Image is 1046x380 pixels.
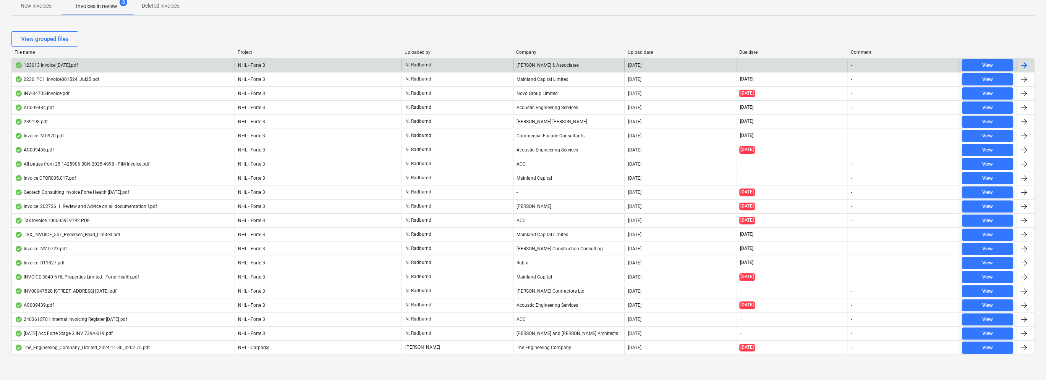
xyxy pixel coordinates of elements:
span: [DATE] [739,76,754,82]
span: [DATE] [739,90,755,97]
p: N. Radburnd [405,189,431,195]
div: Project [238,50,399,55]
div: View [982,160,993,169]
div: Invoice_202726_1_Review and Advice on all documentation f.pdf [15,203,157,209]
div: OCR finished [15,105,23,111]
div: View [982,301,993,310]
div: View [982,287,993,296]
div: - [850,204,852,209]
span: [DATE] [739,188,755,196]
span: [DATE] [739,217,755,224]
div: View [982,89,993,98]
div: ACC [513,313,625,325]
div: Mainland Capital Limited [513,73,625,85]
span: NHL - Forte 3 [238,303,265,308]
p: N. Radburnd [405,288,431,294]
div: [DATE] [628,274,641,280]
div: View [982,61,993,70]
span: NHL - Forte 3 [238,260,265,266]
p: N. Radburnd [405,76,431,82]
span: NHL - Forte 3 [238,288,265,294]
div: Novo Group Limited [513,87,625,100]
div: [DATE] [628,176,641,181]
div: - [850,105,852,110]
p: N. Radburnd [405,132,431,139]
span: NHL - Forte 3 [238,119,265,124]
div: [DATE] [628,288,641,294]
div: All pages from 25 1425906 BCN 2025 4998 - PIM Invoice.pdf [15,161,149,167]
span: [DATE] [739,118,754,125]
span: [DATE] [739,301,755,309]
div: Invoice I011827.pdf [15,260,65,266]
div: File name [15,50,232,55]
span: NHL - Forte 3 [238,246,265,251]
div: [DATE] [628,91,641,96]
div: OCR finished [15,189,23,195]
span: [DATE] [739,203,755,210]
div: Comment [850,50,956,55]
div: [DATE] [628,303,641,308]
div: [PERSON_NAME] & Associates [513,59,625,71]
div: - [850,91,852,96]
div: OCR finished [15,274,23,280]
div: View [982,343,993,352]
span: - [739,288,742,294]
span: - [739,161,742,167]
div: - [850,161,852,167]
div: Mainland Capital Limited [513,229,625,241]
span: NHL - Forte 3 [238,274,265,280]
div: INV-34705-invoice.pdf [15,90,70,97]
div: OCR finished [15,246,23,252]
p: N. Radburnd [405,302,431,308]
button: View [962,285,1013,297]
div: View [982,245,993,253]
div: [DATE] [628,232,641,237]
div: - [850,119,852,124]
span: NHL - Forte 3 [238,331,265,336]
span: NHL - Forte 3 [238,317,265,322]
div: - [850,77,852,82]
button: View [962,116,1013,128]
div: OCR finished [15,288,23,294]
div: View [982,329,993,338]
div: OCR finished [15,147,23,153]
p: N. Radburnd [405,147,431,153]
div: OCR finished [15,330,23,337]
span: NHL - Forte 3 [238,204,265,209]
button: View [962,341,1013,354]
p: N. Radburnd [405,231,431,238]
button: View [962,186,1013,198]
p: N. Radburnd [405,203,431,209]
button: View [962,214,1013,227]
div: View [982,202,993,211]
button: View [962,299,1013,311]
span: [DATE] [739,231,754,238]
button: View [962,130,1013,142]
button: View [962,144,1013,156]
p: New invoices [21,2,52,10]
div: OCR finished [15,175,23,181]
div: Invoice CFOR005.017.pdf [15,175,76,181]
button: View [962,229,1013,241]
div: [DATE] [628,317,641,322]
div: OCR finished [15,90,23,97]
div: [PERSON_NAME] Construction Consulting [513,243,625,255]
div: OCR finished [15,133,23,139]
p: N. Radburnd [405,316,431,322]
div: Mainland Capital [513,271,625,283]
span: NHL - Forte 3 [238,105,265,110]
button: View [962,200,1013,213]
div: [DATE] [628,345,641,350]
div: [DATE] [628,119,641,124]
div: View [982,132,993,140]
p: N. Radburnd [405,118,431,125]
p: N. Radburnd [405,161,431,167]
div: [DATE] [628,161,641,167]
div: Due date [739,50,844,55]
button: View [962,73,1013,85]
div: [DATE] [628,105,641,110]
button: View [962,158,1013,170]
div: [PERSON_NAME] and [PERSON_NAME] Architects [513,327,625,340]
div: View [982,273,993,282]
div: - [850,218,852,223]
